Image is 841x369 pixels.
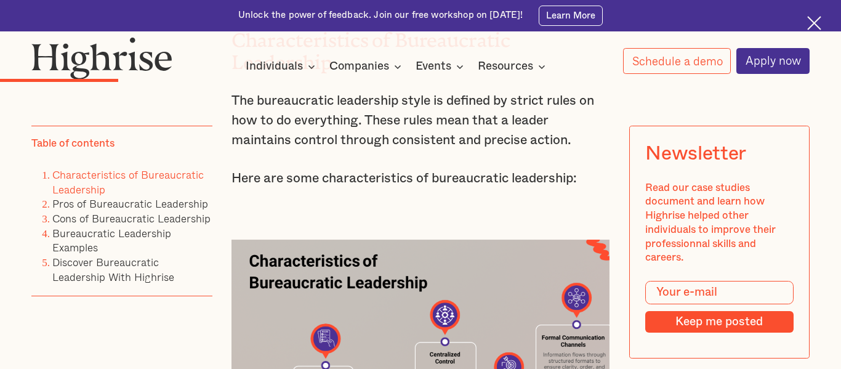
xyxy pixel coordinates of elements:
input: Keep me posted [645,311,793,333]
div: Events [416,59,451,74]
a: Discover Bureaucratic Leadership With Highrise [52,254,174,286]
a: Schedule a demo [623,48,731,74]
a: Characteristics of Bureaucratic Leadership [52,166,204,198]
div: Table of contents [31,137,115,152]
div: Companies [329,59,389,74]
div: Read our case studies document and learn how Highrise helped other individuals to improve their p... [645,181,793,265]
div: Individuals [246,59,319,74]
div: Resources [478,59,533,74]
div: Events [416,59,467,74]
form: Modal Form [645,281,793,333]
a: Bureaucratic Leadership Examples [52,225,171,256]
div: Individuals [246,59,303,74]
div: Resources [478,59,549,74]
div: Companies [329,59,405,74]
p: The bureaucratic leadership style is defined by strict rules on how to do everything. These rules... [231,91,610,150]
a: Learn More [539,6,603,26]
div: Unlock the power of feedback. Join our free workshop on [DATE]! [238,9,523,22]
a: Apply now [736,48,810,74]
img: Highrise logo [31,37,172,79]
a: Cons of Bureaucratic Leadership [52,211,211,227]
p: Here are some characteristics of bureaucratic leadership: [231,169,610,189]
div: Newsletter [645,143,746,166]
img: Cross icon [807,16,821,30]
input: Your e-mail [645,281,793,304]
a: Pros of Bureaucratic Leadership [52,196,208,213]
